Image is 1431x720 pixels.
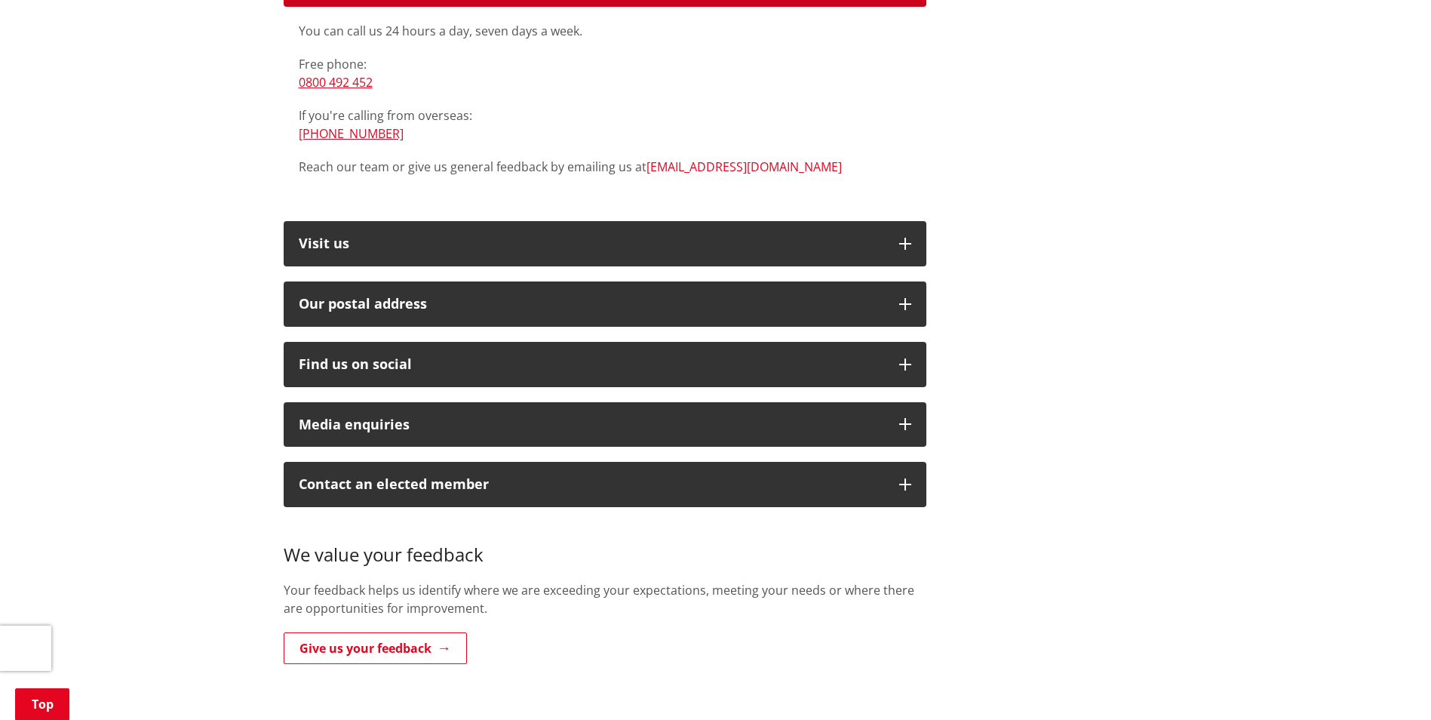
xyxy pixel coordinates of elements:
[299,106,911,143] p: If you're calling from overseas:
[284,581,926,617] p: Your feedback helps us identify where we are exceeding your expectations, meeting your needs or w...
[299,125,404,142] a: [PHONE_NUMBER]
[299,417,884,432] div: Media enquiries
[299,74,373,91] a: 0800 492 452
[15,688,69,720] a: Top
[284,462,926,507] button: Contact an elected member
[284,282,926,327] button: Our postal address
[299,55,911,91] p: Free phone:
[299,297,884,312] h2: Our postal address
[284,221,926,266] button: Visit us
[284,402,926,448] button: Media enquiries
[284,632,467,664] a: Give us your feedback
[299,236,884,251] p: Visit us
[299,22,911,40] p: You can call us 24 hours a day, seven days a week.
[646,158,842,175] a: [EMAIL_ADDRESS][DOMAIN_NAME]
[299,158,911,176] p: Reach our team or give us general feedback by emailing us at
[1362,657,1416,711] iframe: Messenger Launcher
[299,357,884,372] div: Find us on social
[299,477,884,492] p: Contact an elected member
[284,342,926,387] button: Find us on social
[284,522,926,566] h3: We value your feedback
